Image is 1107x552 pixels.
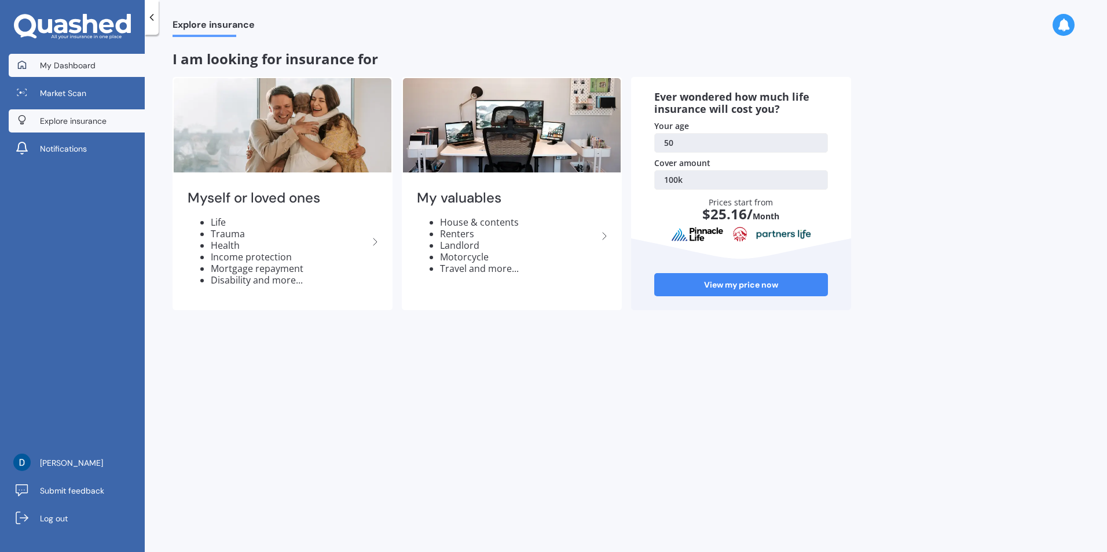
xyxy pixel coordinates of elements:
li: House & contents [440,216,598,228]
span: Log out [40,513,68,524]
a: 100k [654,170,828,190]
li: Life [211,216,368,228]
span: Month [753,211,779,222]
a: Submit feedback [9,479,145,502]
span: [PERSON_NAME] [40,457,103,469]
img: ACg8ocLTUqmk3OJAguoJZfxpt4q133FZK7cDEKzqp0MNHcAOCk79uQ=s96-c [13,454,31,471]
li: Disability and more... [211,274,368,286]
li: Income protection [211,251,368,263]
div: Prices start from [666,197,816,233]
img: aia [733,227,747,242]
span: I am looking for insurance for [173,49,378,68]
h2: My valuables [417,189,598,207]
span: Submit feedback [40,485,104,496]
a: View my price now [654,273,828,296]
div: Your age [654,120,828,132]
a: Log out [9,507,145,530]
a: Explore insurance [9,109,145,133]
a: My Dashboard [9,54,145,77]
li: Motorcycle [440,251,598,263]
li: Landlord [440,240,598,251]
span: Explore insurance [40,115,107,127]
span: My Dashboard [40,60,96,71]
div: Cover amount [654,157,828,169]
h2: Myself or loved ones [188,189,368,207]
a: Market Scan [9,82,145,105]
a: 50 [654,133,828,153]
a: [PERSON_NAME] [9,451,145,474]
span: $ 25.16 / [702,204,753,223]
img: partnersLife [756,229,812,240]
span: Notifications [40,143,87,154]
li: Travel and more... [440,263,598,274]
li: Renters [440,228,598,240]
span: Market Scan [40,87,86,99]
img: pinnacle [671,227,724,242]
span: Explore insurance [173,19,255,35]
li: Health [211,240,368,251]
a: Notifications [9,137,145,160]
li: Mortgage repayment [211,263,368,274]
div: Ever wondered how much life insurance will cost you? [654,91,828,116]
li: Trauma [211,228,368,240]
img: Myself or loved ones [174,78,391,172]
img: My valuables [403,78,621,172]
